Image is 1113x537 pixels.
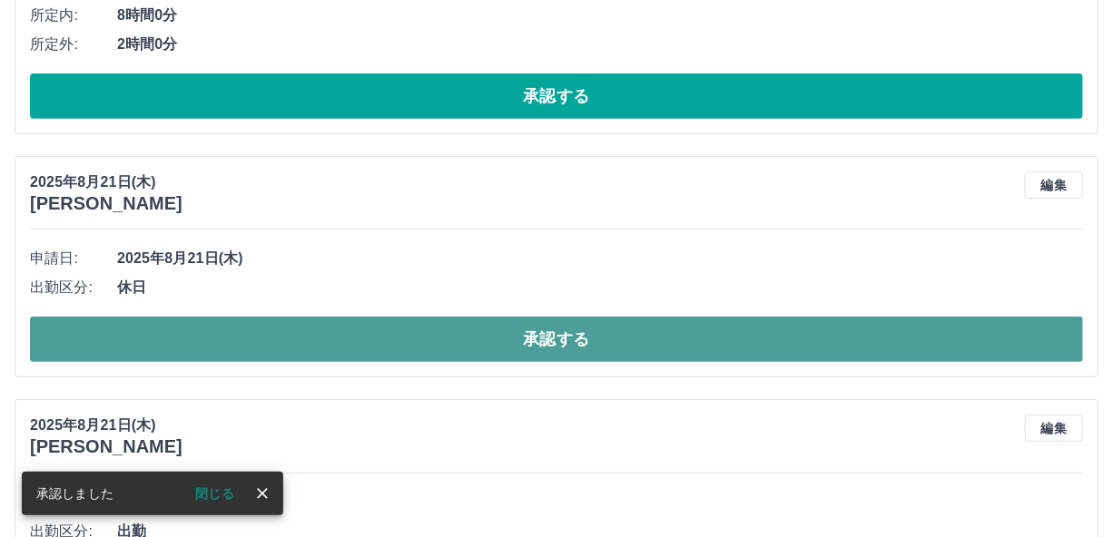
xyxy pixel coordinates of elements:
span: 2025年8月21日(木) [117,492,1083,513]
span: 8時間0分 [117,5,1083,26]
h3: [PERSON_NAME] [30,193,182,214]
button: 承認する [30,73,1083,119]
span: 所定内: [30,5,117,26]
button: 編集 [1025,415,1083,442]
span: 2時間0分 [117,34,1083,55]
span: 2025年8月21日(木) [117,248,1083,269]
button: 閉じる [181,480,249,507]
h3: [PERSON_NAME] [30,436,182,457]
button: 承認する [30,317,1083,362]
p: 2025年8月21日(木) [30,171,182,193]
div: 承認しました [36,477,113,510]
button: close [249,480,276,507]
span: 申請日: [30,248,117,269]
span: 出勤区分: [30,277,117,298]
span: 所定外: [30,34,117,55]
p: 2025年8月21日(木) [30,415,182,436]
button: 編集 [1025,171,1083,199]
span: 休日 [117,277,1083,298]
